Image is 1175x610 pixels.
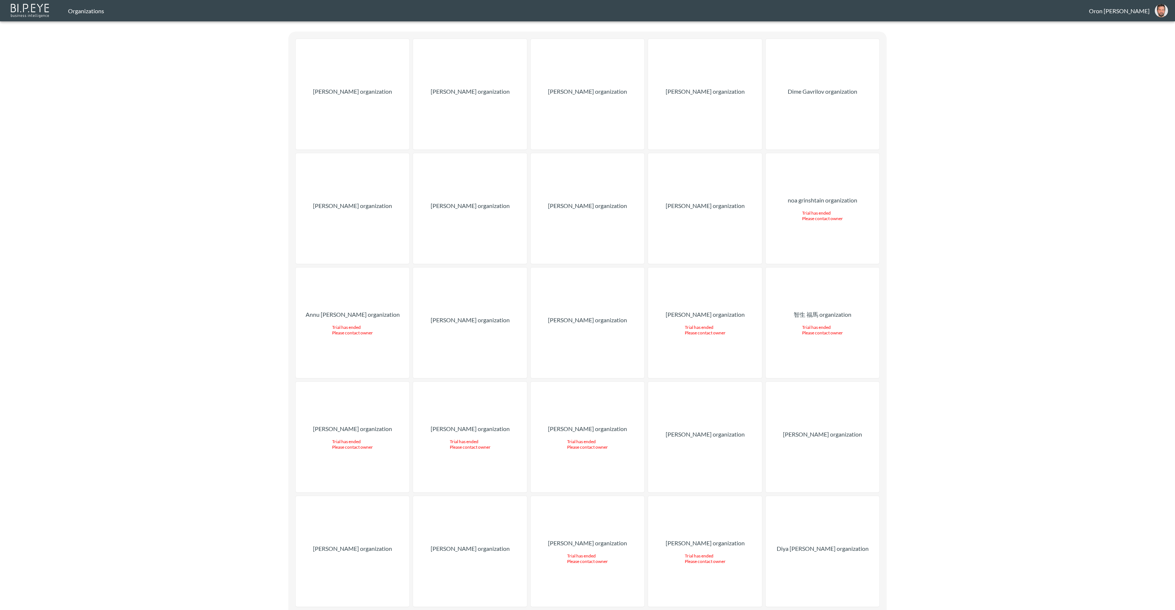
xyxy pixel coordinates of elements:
[431,201,510,210] p: [PERSON_NAME] organization
[802,324,843,335] div: Trial has ended Please contact owner
[313,201,392,210] p: [PERSON_NAME] organization
[666,430,745,439] p: [PERSON_NAME] organization
[313,424,392,433] p: [PERSON_NAME] organization
[548,539,627,548] p: [PERSON_NAME] organization
[666,201,745,210] p: [PERSON_NAME] organization
[666,87,745,96] p: [PERSON_NAME] organization
[685,324,726,335] div: Trial has ended Please contact owner
[1089,7,1150,14] div: Oron [PERSON_NAME]
[548,87,627,96] p: [PERSON_NAME] organization
[332,324,373,335] div: Trial has ended Please contact owner
[431,544,510,553] p: [PERSON_NAME] organization
[783,430,862,439] p: [PERSON_NAME] organization
[431,424,510,433] p: [PERSON_NAME] organization
[666,310,745,319] p: [PERSON_NAME] organization
[567,439,608,450] div: Trial has ended Please contact owner
[548,316,627,324] p: [PERSON_NAME] organization
[788,196,857,205] p: noa grinshtain organization
[68,7,1089,14] div: Organizations
[685,553,726,564] div: Trial has ended Please contact owner
[777,544,869,553] p: Diya [PERSON_NAME] organization
[794,310,851,319] p: 智生 福馬 organization
[431,87,510,96] p: [PERSON_NAME] organization
[548,424,627,433] p: [PERSON_NAME] organization
[1150,2,1173,19] button: oron@bipeye.com
[802,210,843,221] div: Trial has ended Please contact owner
[9,2,51,18] img: bipeye-logo
[431,316,510,324] p: [PERSON_NAME] organization
[788,87,857,96] p: Dime Gavrilov organization
[548,201,627,210] p: [PERSON_NAME] organization
[666,539,745,548] p: [PERSON_NAME] organization
[1155,4,1168,17] img: f7df4f0b1e237398fe25aedd0497c453
[313,87,392,96] p: [PERSON_NAME] organization
[306,310,400,319] p: Annu [PERSON_NAME] organization
[567,553,608,564] div: Trial has ended Please contact owner
[313,544,392,553] p: [PERSON_NAME] organization
[332,439,373,450] div: Trial has ended Please contact owner
[450,439,491,450] div: Trial has ended Please contact owner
